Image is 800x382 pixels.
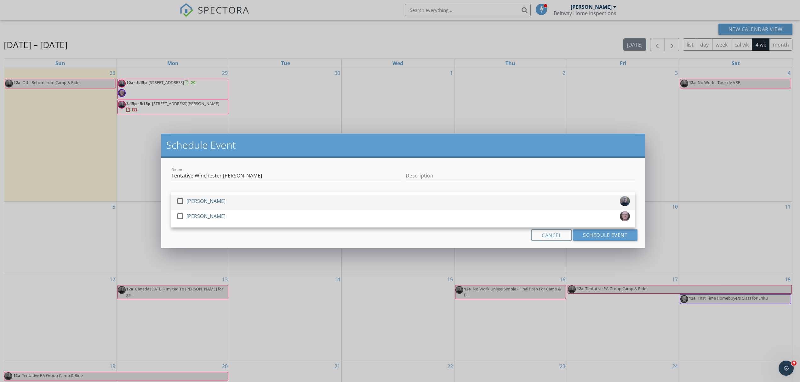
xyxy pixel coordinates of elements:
button: Schedule Event [573,229,637,241]
img: djp_8.jpg [620,196,630,206]
img: dsc_0001_2.jpg [620,211,630,221]
button: Cancel [531,229,572,241]
div: [PERSON_NAME] [186,211,226,221]
div: [PERSON_NAME] [186,196,226,206]
h2: Schedule Event [166,139,640,151]
span: 9 [791,361,797,366]
iframe: Intercom live chat [779,361,794,376]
